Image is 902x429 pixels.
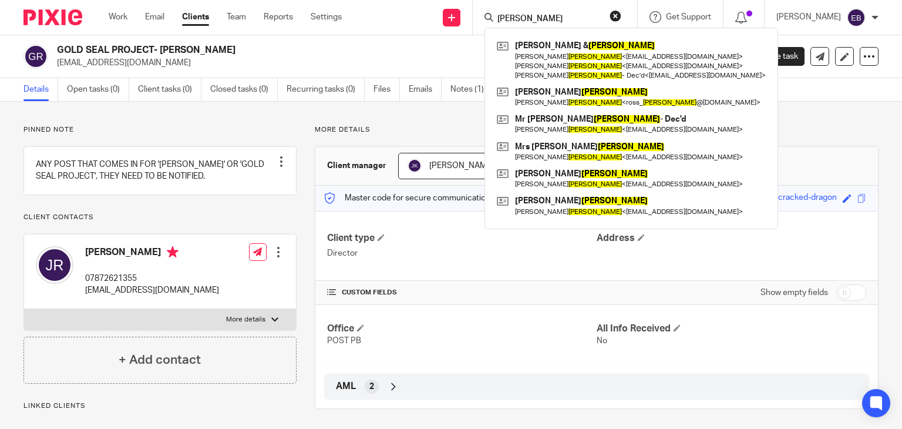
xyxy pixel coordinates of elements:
[227,11,246,23] a: Team
[408,159,422,173] img: svg%3E
[327,232,597,244] h4: Client type
[450,78,493,101] a: Notes (1)
[264,11,293,23] a: Reports
[324,192,527,204] p: Master code for secure communications and files
[57,44,587,56] h2: GOLD SEAL PROJECT- [PERSON_NAME]
[67,78,129,101] a: Open tasks (0)
[226,315,265,324] p: More details
[315,125,879,135] p: More details
[597,323,866,335] h4: All Info Received
[36,246,73,284] img: svg%3E
[145,11,164,23] a: Email
[409,78,442,101] a: Emails
[138,78,201,101] a: Client tasks (0)
[373,78,400,101] a: Files
[23,125,297,135] p: Pinned note
[496,14,602,25] input: Search
[167,246,179,258] i: Primary
[327,160,386,172] h3: Client manager
[666,13,711,21] span: Get Support
[210,78,278,101] a: Closed tasks (0)
[57,57,719,69] p: [EMAIL_ADDRESS][DOMAIN_NAME]
[119,351,201,369] h4: + Add contact
[23,213,297,222] p: Client contacts
[327,247,597,259] p: Director
[109,11,127,23] a: Work
[429,162,494,170] span: [PERSON_NAME]
[182,11,209,23] a: Clients
[85,284,219,296] p: [EMAIL_ADDRESS][DOMAIN_NAME]
[85,246,219,261] h4: [PERSON_NAME]
[610,10,621,22] button: Clear
[327,337,361,345] span: POST PB
[311,11,342,23] a: Settings
[287,78,365,101] a: Recurring tasks (0)
[23,9,82,25] img: Pixie
[369,381,374,393] span: 2
[327,288,597,297] h4: CUSTOM FIELDS
[597,232,866,244] h4: Address
[847,8,866,27] img: svg%3E
[760,287,828,299] label: Show empty fields
[23,44,48,69] img: svg%3E
[336,380,356,393] span: AML
[327,323,597,335] h4: Office
[597,337,607,345] span: No
[776,11,841,23] p: [PERSON_NAME]
[85,273,219,284] p: 07872621355
[23,78,58,101] a: Details
[23,401,297,411] p: Linked clients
